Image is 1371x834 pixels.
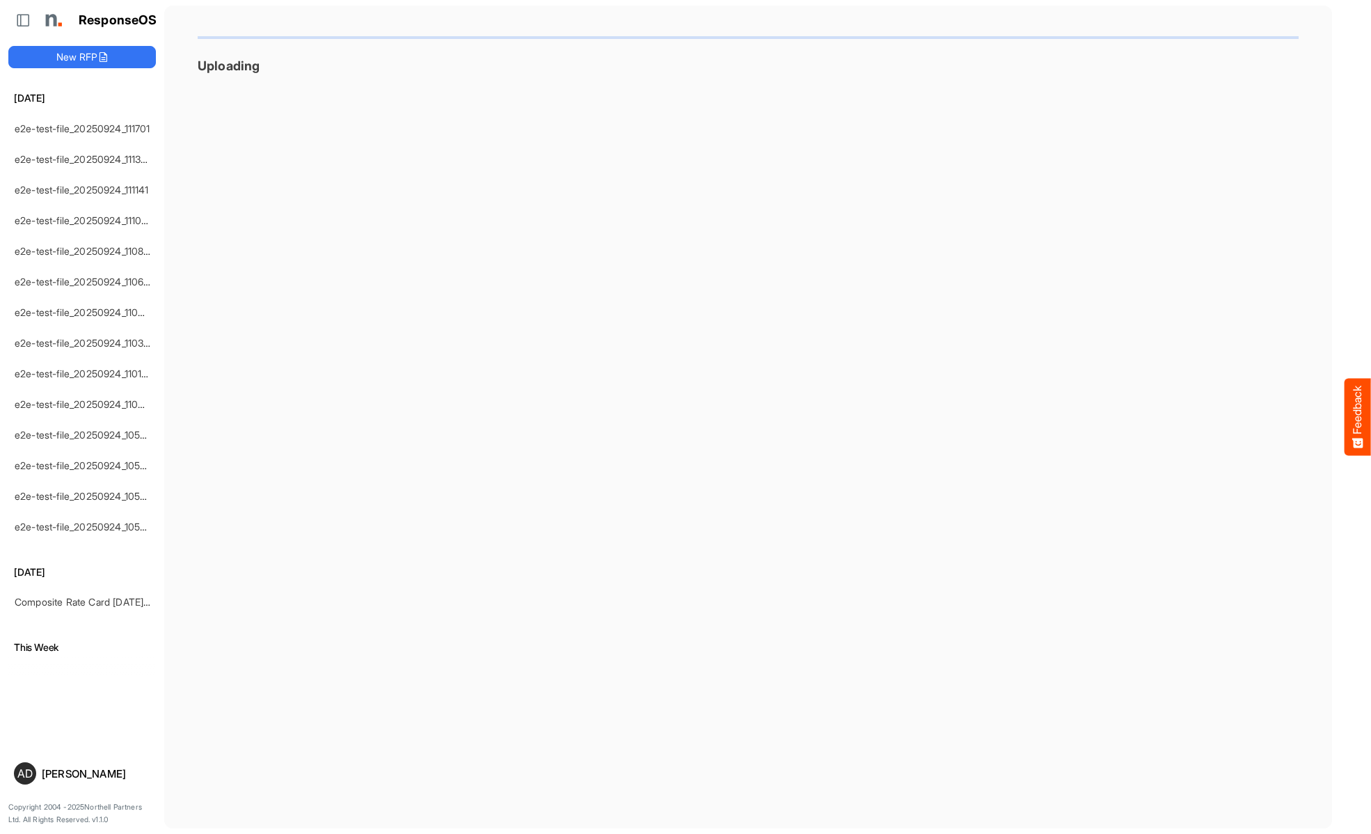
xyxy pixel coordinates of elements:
[15,214,153,226] a: e2e-test-file_20250924_111033
[38,6,66,34] img: Northell
[15,429,156,441] a: e2e-test-file_20250924_105914
[79,13,157,28] h1: ResponseOS
[15,398,156,410] a: e2e-test-file_20250924_110035
[8,91,156,106] h6: [DATE]
[1345,379,1371,456] button: Feedback
[198,58,1299,73] h3: Uploading
[15,184,149,196] a: e2e-test-file_20250924_111141
[15,245,156,257] a: e2e-test-file_20250924_110803
[42,769,150,779] div: [PERSON_NAME]
[8,46,156,68] button: New RFP
[15,596,180,608] a: Composite Rate Card [DATE]_smaller
[15,368,154,379] a: e2e-test-file_20250924_110146
[15,459,157,471] a: e2e-test-file_20250924_105529
[15,337,156,349] a: e2e-test-file_20250924_110305
[15,276,156,288] a: e2e-test-file_20250924_110646
[15,123,150,134] a: e2e-test-file_20250924_111701
[8,801,156,826] p: Copyright 2004 - 2025 Northell Partners Ltd. All Rights Reserved. v 1.1.0
[8,565,156,580] h6: [DATE]
[15,490,155,502] a: e2e-test-file_20250924_105318
[17,768,33,779] span: AD
[15,153,152,165] a: e2e-test-file_20250924_111359
[8,640,156,655] h6: This Week
[15,306,156,318] a: e2e-test-file_20250924_110422
[15,521,157,533] a: e2e-test-file_20250924_105226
